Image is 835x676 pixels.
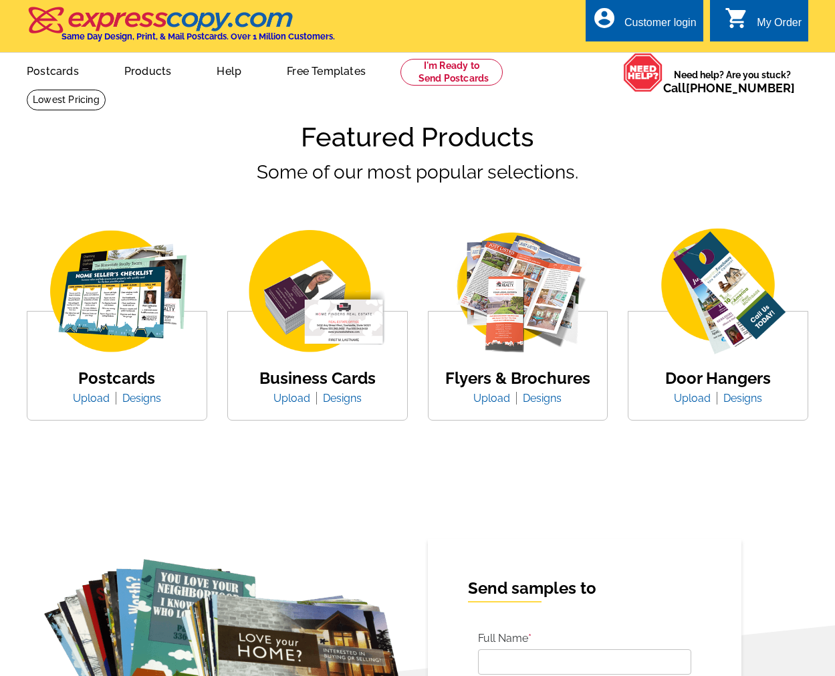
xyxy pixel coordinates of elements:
[674,392,721,405] a: Upload
[27,16,335,41] a: Same Day Design, Print, & Mail Postcards. Over 1 Million Customers.
[27,121,808,153] h1: Featured Products
[122,392,161,405] a: Designs
[265,54,387,86] a: Free Templates
[523,392,562,405] a: Designs
[725,6,749,30] i: shopping_cart
[624,17,697,35] div: Customer login
[686,81,795,95] a: [PHONE_NUMBER]
[725,15,802,31] a: shopping_cart My Order
[592,15,697,31] a: account_circle Customer login
[445,369,590,388] h4: Flyers & Brochures
[468,579,702,598] h4: Send samples to
[33,227,201,356] img: img_postcard.png
[195,54,263,86] a: Help
[665,369,771,388] h4: Door Hangers
[103,54,193,86] a: Products
[73,369,161,388] h4: Postcards
[259,369,376,388] h4: Business Cards
[27,158,808,247] p: Some of our most popular selections.
[323,392,362,405] a: Designs
[757,17,802,35] div: My Order
[478,649,692,675] input: First Name
[273,392,320,405] a: Upload
[5,54,100,86] a: Postcards
[434,227,601,356] img: flyer-card.png
[592,6,616,30] i: account_circle
[234,227,401,356] img: business-card.png
[723,392,762,405] a: Designs
[647,634,835,676] iframe: LiveChat chat widget
[62,31,335,41] h4: Same Day Design, Print, & Mail Postcards. Over 1 Million Customers.
[634,228,802,357] img: door-hanger.png
[663,68,802,95] span: Need help? Are you stuck?
[478,631,528,647] label: Full Name
[473,392,520,405] a: Upload
[623,53,663,92] img: help
[663,81,795,95] span: Call
[73,392,120,405] a: Upload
